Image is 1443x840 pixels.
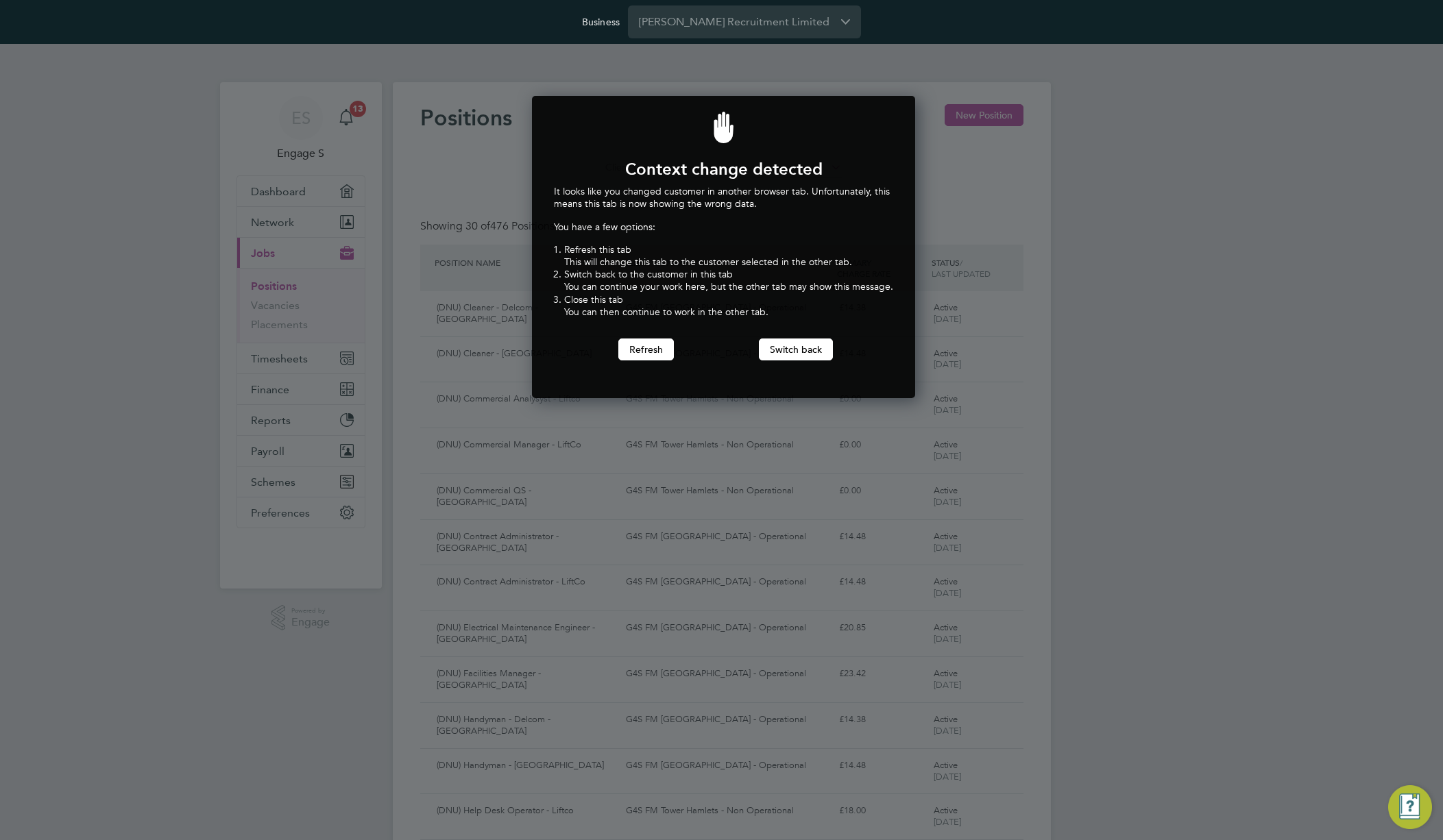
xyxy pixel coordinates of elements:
label: Business [582,16,620,28]
button: Engage Resource Center [1388,785,1432,829]
button: Refresh [618,338,674,360]
button: Switch back [759,338,833,360]
li: Switch back to the customer in this tab You can continue your work here, but the other tab may sh... [564,268,893,293]
p: It looks like you changed customer in another browser tab. Unfortunately, this means this tab is ... [554,185,893,210]
li: Close this tab You can then continue to work in the other tab. [564,293,893,318]
li: Refresh this tab This will change this tab to the customer selected in the other tab. [564,243,893,268]
p: You have a few options: [554,221,893,233]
